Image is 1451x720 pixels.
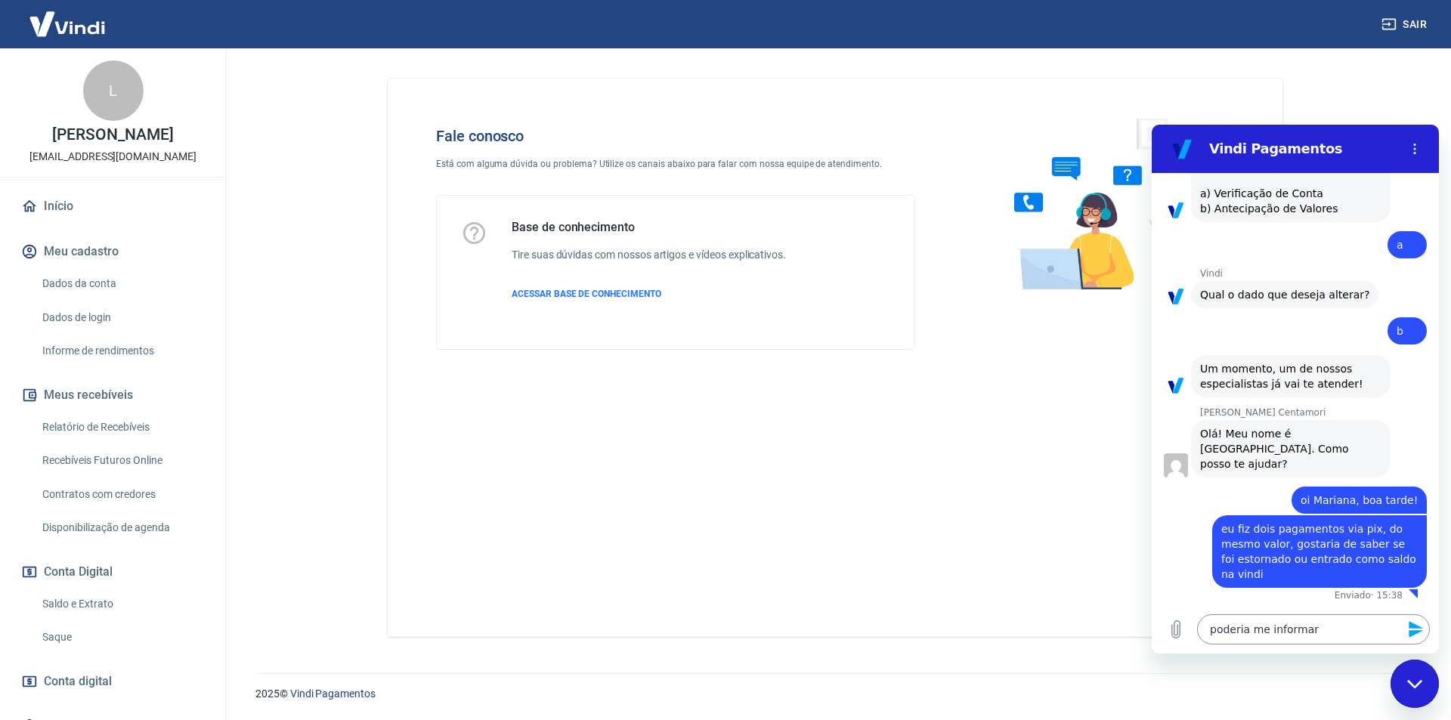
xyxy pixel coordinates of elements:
[1152,125,1439,654] iframe: Janela de mensagens
[36,589,208,620] a: Saldo e Extrato
[512,220,786,235] h5: Base de conhecimento
[52,127,173,143] p: [PERSON_NAME]
[436,127,915,145] h4: Fale conosco
[984,103,1214,304] img: Fale conosco
[18,190,208,223] a: Início
[36,512,208,543] a: Disponibilização de agenda
[255,686,1415,702] p: 2025 ©
[290,688,376,700] a: Vindi Pagamentos
[36,479,208,510] a: Contratos com credores
[36,268,208,299] a: Dados da conta
[36,622,208,653] a: Saque
[512,289,661,299] span: ACESSAR BASE DE CONHECIMENTO
[36,445,208,476] a: Recebíveis Futuros Online
[18,379,208,412] button: Meus recebíveis
[44,671,112,692] span: Conta digital
[18,1,116,47] img: Vindi
[36,335,208,366] a: Informe de rendimentos
[436,157,915,171] p: Está com alguma dúvida ou problema? Utilize os canais abaixo para falar com nossa equipe de atend...
[36,412,208,443] a: Relatório de Recebíveis
[18,665,208,698] a: Conta digital
[18,235,208,268] button: Meu cadastro
[18,555,208,589] button: Conta Digital
[512,247,786,263] h6: Tire suas dúvidas com nossos artigos e vídeos explicativos.
[1378,11,1433,39] button: Sair
[83,60,144,121] div: L
[512,287,786,301] a: ACESSAR BASE DE CONHECIMENTO
[1391,660,1439,708] iframe: Botão para abrir a janela de mensagens, conversa em andamento
[29,149,196,165] p: [EMAIL_ADDRESS][DOMAIN_NAME]
[36,302,208,333] a: Dados de login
